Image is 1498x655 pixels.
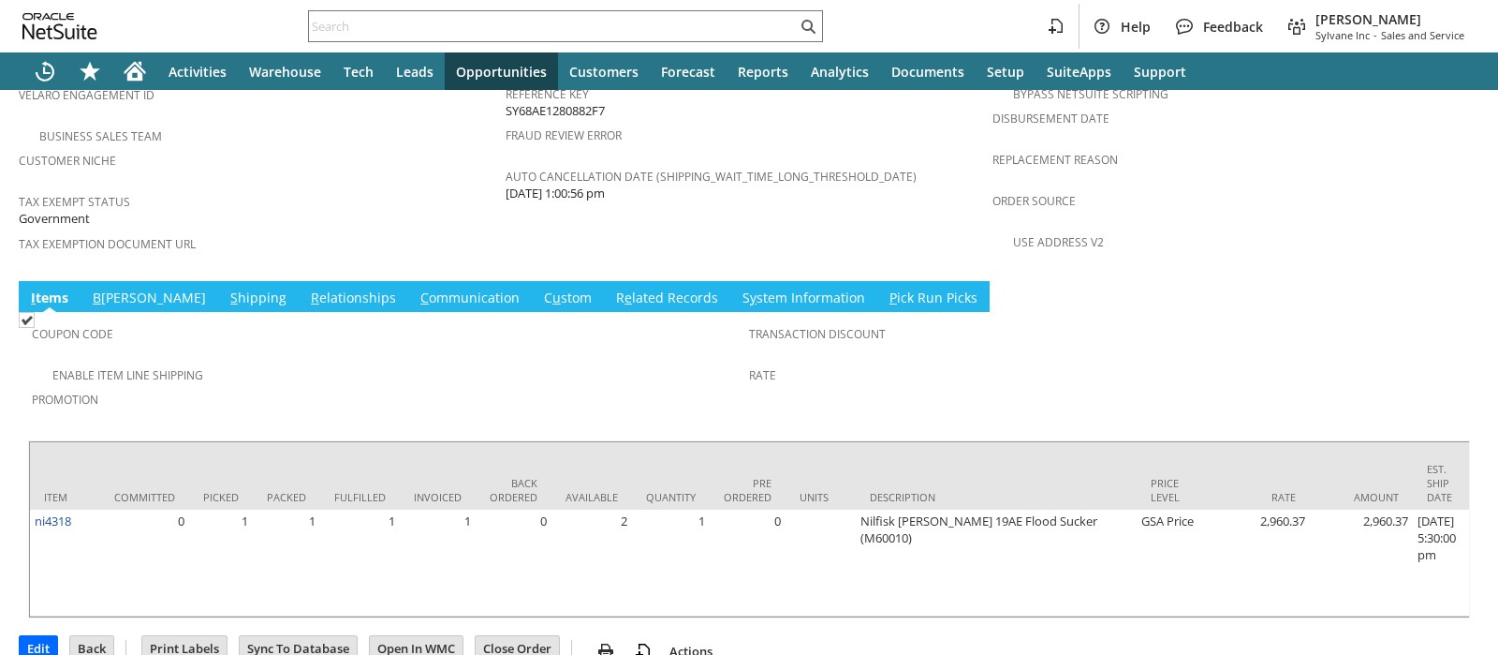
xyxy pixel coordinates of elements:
a: Unrolled view on [1446,285,1468,307]
a: Tech [332,52,385,90]
a: Customer Niche [19,153,116,169]
a: Forecast [650,52,727,90]
a: Recent Records [22,52,67,90]
span: Reports [738,63,788,81]
td: 2,960.37 [1207,510,1310,617]
a: Opportunities [445,52,558,90]
div: Invoiced [414,490,462,504]
a: Activities [157,52,238,90]
a: Warehouse [238,52,332,90]
span: Warehouse [249,63,321,81]
div: Rate [1221,490,1296,504]
a: Use Address V2 [1013,234,1104,250]
svg: Recent Records [34,60,56,82]
span: Opportunities [456,63,547,81]
td: 1 [189,510,253,617]
a: Communication [416,289,524,309]
a: Support [1123,52,1197,90]
div: Picked [203,490,239,504]
span: Activities [169,63,227,81]
a: Order Source [992,193,1076,209]
span: Setup [987,63,1024,81]
div: Committed [114,490,175,504]
span: u [552,289,561,306]
td: Nilfisk [PERSON_NAME] 19AE Flood Sucker (M60010) [856,510,1137,617]
td: 1 [632,510,710,617]
div: Shortcuts [67,52,112,90]
img: Checked [19,312,35,328]
span: Support [1134,63,1186,81]
span: Sylvane Inc [1315,28,1370,42]
a: Business Sales Team [39,128,162,144]
span: R [311,289,319,306]
a: Auto Cancellation Date (shipping_wait_time_long_threshold_date) [506,169,917,185]
span: B [93,289,101,306]
span: I [31,289,36,306]
span: Help [1121,18,1151,36]
a: Related Records [611,289,723,309]
span: Tech [344,63,374,81]
td: 2,960.37 [1310,510,1413,617]
td: 2 [551,510,632,617]
span: Government [19,210,90,228]
div: Price Level [1151,476,1193,504]
svg: Search [797,15,819,37]
div: Packed [267,490,306,504]
a: Relationships [306,289,401,309]
a: Reference Key [506,86,589,102]
a: Fraud Review Error [506,127,622,143]
div: Fulfilled [334,490,386,504]
span: e [624,289,632,306]
span: Sales and Service [1381,28,1464,42]
a: Enable Item Line Shipping [52,367,203,383]
span: S [230,289,238,306]
a: Promotion [32,392,98,408]
div: Available [565,490,618,504]
span: Forecast [661,63,715,81]
span: Leads [396,63,433,81]
div: Item [44,490,86,504]
a: Setup [976,52,1035,90]
svg: logo [22,13,97,39]
a: Shipping [226,289,291,309]
a: Coupon Code [32,326,113,342]
td: 0 [476,510,551,617]
td: 1 [253,510,320,617]
a: Replacement reason [992,152,1118,168]
a: Velaro Engagement ID [19,87,154,103]
a: Pick Run Picks [885,289,982,309]
div: Pre Ordered [724,476,771,504]
span: [DATE] 1:00:56 pm [506,185,605,202]
a: Rate [749,367,776,383]
a: ni4318 [35,513,71,529]
span: SY68AE1280882F7 [506,102,605,120]
span: SuiteApps [1047,63,1111,81]
div: Est. Ship Date [1427,462,1452,504]
a: Reports [727,52,800,90]
span: Documents [891,63,964,81]
td: GSA Price [1137,510,1207,617]
a: Disbursement Date [992,111,1109,127]
span: C [420,289,429,306]
a: Transaction Discount [749,326,886,342]
a: System Information [738,289,870,309]
a: Documents [880,52,976,90]
a: Home [112,52,157,90]
td: 0 [710,510,786,617]
td: 1 [400,510,476,617]
td: 1 [320,510,400,617]
span: Customers [569,63,639,81]
a: Bypass NetSuite Scripting [1013,86,1168,102]
span: y [750,289,756,306]
span: - [1373,28,1377,42]
div: Back Ordered [490,476,537,504]
a: Custom [539,289,596,309]
a: Items [26,289,73,309]
svg: Shortcuts [79,60,101,82]
input: Search [309,15,797,37]
span: P [889,289,897,306]
div: Description [870,490,1123,504]
span: Analytics [811,63,869,81]
svg: Home [124,60,146,82]
a: Leads [385,52,445,90]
